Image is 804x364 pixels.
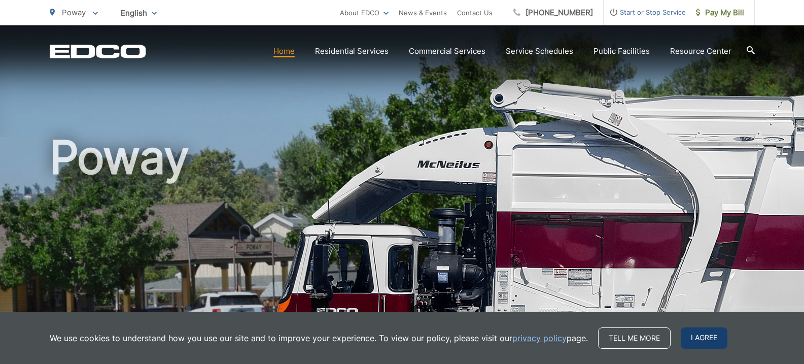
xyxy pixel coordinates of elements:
[62,8,86,17] span: Poway
[512,332,567,344] a: privacy policy
[670,45,731,57] a: Resource Center
[315,45,389,57] a: Residential Services
[681,327,727,349] span: I agree
[113,4,164,22] span: English
[340,7,389,19] a: About EDCO
[593,45,650,57] a: Public Facilities
[457,7,493,19] a: Contact Us
[696,7,744,19] span: Pay My Bill
[273,45,295,57] a: Home
[409,45,485,57] a: Commercial Services
[598,327,671,349] a: Tell me more
[506,45,573,57] a: Service Schedules
[399,7,447,19] a: News & Events
[50,44,146,58] a: EDCD logo. Return to the homepage.
[50,332,588,344] p: We use cookies to understand how you use our site and to improve your experience. To view our pol...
